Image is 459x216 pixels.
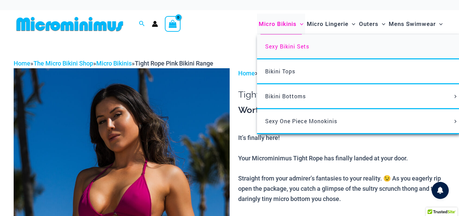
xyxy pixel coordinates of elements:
[357,14,387,34] a: OutersMenu ToggleMenu Toggle
[238,70,255,77] a: Home
[265,92,306,100] span: Bikini Bottoms
[238,89,445,100] h1: Tight Rope Pink Bikini Range
[307,15,348,33] span: Micro Lingerie
[265,68,295,75] span: Bikini Tops
[389,15,436,33] span: Mens Swimwear
[33,60,93,67] a: The Micro Bikini Shop
[256,13,445,35] nav: Site Navigation
[265,117,337,125] span: Sexy One Piece Monokinis
[238,104,445,116] h3: Worth The Risk
[14,60,213,67] span: » » »
[135,60,213,67] span: Tight Rope Pink Bikini Range
[257,14,305,34] a: Micro BikinisMenu ToggleMenu Toggle
[96,60,132,67] a: Micro Bikinis
[139,20,145,28] a: Search icon link
[152,21,158,27] a: Account icon link
[265,43,309,50] span: Sexy Bikini Sets
[378,15,385,33] span: Menu Toggle
[259,15,297,33] span: Micro Bikinis
[14,60,30,67] a: Home
[451,120,459,123] span: Menu Toggle
[387,14,444,34] a: Mens SwimwearMenu ToggleMenu Toggle
[165,16,181,32] a: View Shopping Cart, empty
[305,14,357,34] a: Micro LingerieMenu ToggleMenu Toggle
[238,68,445,78] p: > >
[359,15,378,33] span: Outers
[436,15,443,33] span: Menu Toggle
[14,16,126,32] img: MM SHOP LOGO FLAT
[297,15,303,33] span: Menu Toggle
[451,95,459,98] span: Menu Toggle
[348,15,355,33] span: Menu Toggle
